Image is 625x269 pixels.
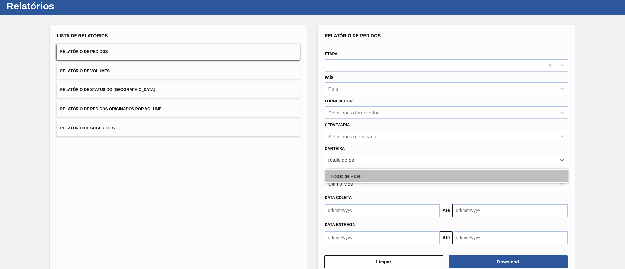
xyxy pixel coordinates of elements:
[328,110,379,115] div: Selecione o fornecedor
[453,204,568,217] input: dd/mm/yyyy
[325,195,352,200] span: Data coleta
[324,255,443,268] button: Limpar
[7,2,122,10] h1: Relatórios
[57,120,300,136] button: Relatório de Sugestões
[60,87,155,92] span: Relatório de Status do [GEOGRAPHIC_DATA]
[440,231,453,244] button: Até
[325,99,353,103] label: Fornecedor
[328,86,338,92] div: País
[325,204,440,217] input: dd/mm/yyyy
[328,181,353,186] div: Último Mês
[57,63,300,79] button: Relatório de Volumes
[60,49,108,54] span: Relatório de Pedidos
[325,146,345,151] label: Carteira
[440,204,453,217] button: Até
[57,82,300,98] button: Relatório de Status do [GEOGRAPHIC_DATA]
[60,69,110,73] span: Relatório de Volumes
[328,133,377,139] div: Selecione a cervejaria
[57,33,108,38] span: Lista de Relatórios
[453,231,568,244] input: dd/mm/yyyy
[57,101,300,117] button: Relatório de Pedidos Originados por Volume
[325,170,568,182] div: Rótulo de Papel
[60,126,115,130] span: Relatório de Sugestões
[325,33,381,38] span: Relatório de Pedidos
[57,44,300,60] button: Relatório de Pedidos
[325,231,440,244] input: dd/mm/yyyy
[325,123,350,127] label: Cervejaria
[449,255,568,268] button: Download
[60,107,162,111] span: Relatório de Pedidos Originados por Volume
[325,52,338,56] label: Etapa
[325,75,334,80] label: País
[325,222,355,227] span: Data entrega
